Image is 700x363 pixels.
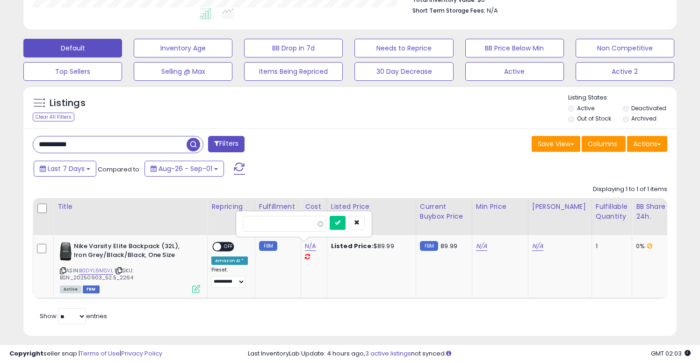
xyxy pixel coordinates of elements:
[83,285,100,293] span: FBM
[40,312,107,320] span: Show: entries
[354,62,453,81] button: 30 Day Decrease
[532,242,543,251] a: N/A
[211,267,248,288] div: Preset:
[412,7,485,14] b: Short Term Storage Fees:
[208,136,245,152] button: Filters
[74,242,188,262] b: Nike Varsity Elite Backpack (32L), Iron Grey/Black/Black, One Size
[159,164,212,173] span: Aug-26 - Sep-01
[365,349,411,358] a: 3 active listings
[211,202,251,212] div: Repricing
[440,242,457,250] span: 89.99
[596,242,625,250] div: 1
[596,202,628,221] div: Fulfillable Quantity
[305,242,316,251] a: N/A
[420,241,438,251] small: FBM
[60,267,133,281] span: | SKU: BSN_20250903_52.5_2264
[420,202,468,221] div: Current Buybox Price
[248,349,691,358] div: Last InventoryLab Update: 4 hours ago, not synced.
[221,243,236,251] span: OFF
[588,139,617,149] span: Columns
[121,349,162,358] a: Privacy Policy
[577,104,594,112] label: Active
[577,114,611,122] label: Out of Stock
[576,62,674,81] button: Active 2
[331,242,409,250] div: $89.99
[48,164,85,173] span: Last 7 Days
[354,39,453,57] button: Needs to Reprice
[98,165,141,174] span: Compared to:
[331,242,374,250] b: Listed Price:
[532,136,580,152] button: Save View
[576,39,674,57] button: Non Competitive
[259,202,297,212] div: Fulfillment
[144,161,224,177] button: Aug-26 - Sep-01
[60,242,72,261] img: 31WociXvFXL._SL40_.jpg
[476,202,524,212] div: Min Price
[211,256,248,265] div: Amazon AI *
[532,202,588,212] div: [PERSON_NAME]
[23,62,122,81] button: Top Sellers
[80,349,120,358] a: Terms of Use
[259,241,277,251] small: FBM
[50,97,86,110] h5: Listings
[331,202,412,212] div: Listed Price
[58,202,203,212] div: Title
[465,62,564,81] button: Active
[134,39,232,57] button: Inventory Age
[60,242,200,292] div: ASIN:
[134,62,232,81] button: Selling @ Max
[23,39,122,57] button: Default
[79,267,113,275] a: B0DYL6MSVL
[244,39,343,57] button: BB Drop in 7d
[582,136,626,152] button: Columns
[244,62,343,81] button: Items Being Repriced
[487,6,498,15] span: N/A
[476,242,487,251] a: N/A
[465,39,564,57] button: BB Price Below Min
[9,349,162,358] div: seller snap | |
[305,202,323,212] div: Cost
[627,136,667,152] button: Actions
[568,93,677,102] p: Listing States:
[636,202,670,221] div: BB Share 24h.
[593,185,667,194] div: Displaying 1 to 1 of 1 items
[9,349,43,358] strong: Copyright
[651,349,691,358] span: 2025-09-9 02:03 GMT
[33,113,74,121] div: Clear All Filters
[34,161,96,177] button: Last 7 Days
[631,104,666,112] label: Deactivated
[631,114,657,122] label: Archived
[636,242,667,250] div: 0%
[60,285,81,293] span: All listings currently available for purchase on Amazon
